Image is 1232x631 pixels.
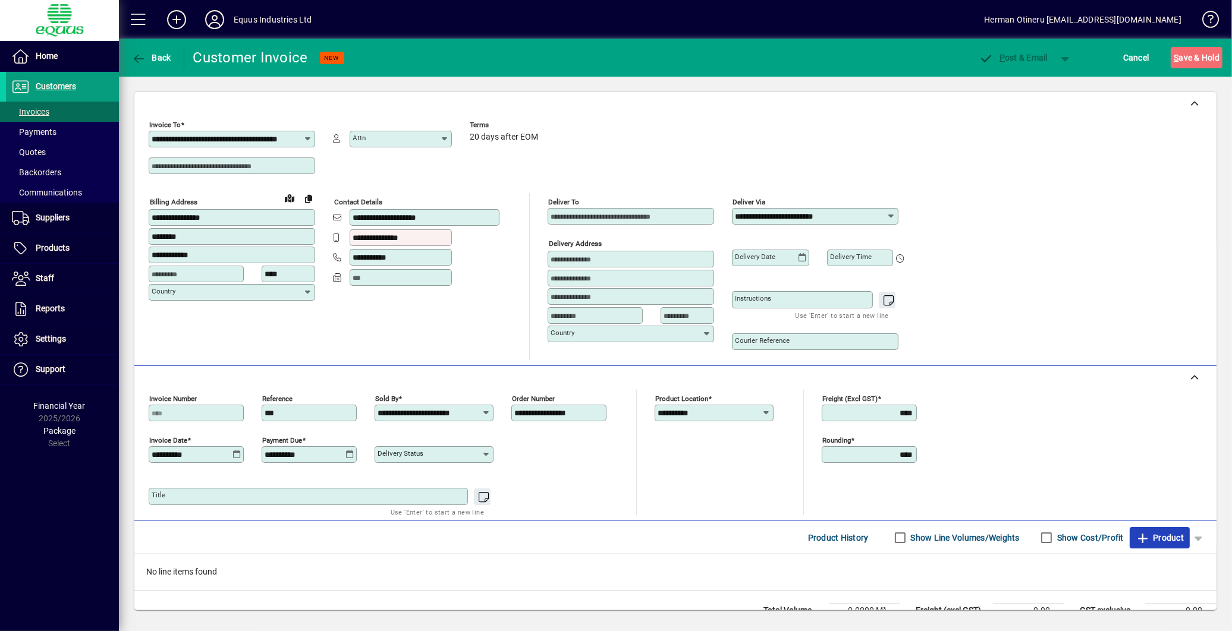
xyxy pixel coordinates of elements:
div: Herman Otineru [EMAIL_ADDRESS][DOMAIN_NAME] [984,10,1181,29]
span: ave & Hold [1174,48,1220,67]
span: Product [1136,528,1184,547]
span: Back [131,53,171,62]
span: Financial Year [34,401,86,411]
a: Settings [6,324,119,354]
button: Post & Email [973,47,1054,68]
span: Cancel [1123,48,1149,67]
span: 20 days after EOM [470,132,538,142]
span: Communications [12,188,82,197]
span: Products [36,243,70,253]
button: Cancel [1120,47,1152,68]
mat-label: Deliver via [733,198,765,206]
mat-label: Sold by [375,395,398,403]
a: Products [6,234,119,263]
span: Terms [470,121,541,129]
td: 0.00 [993,604,1064,618]
mat-label: Product location [655,395,708,403]
mat-label: Rounding [822,436,851,444]
mat-label: Delivery time [830,253,872,261]
mat-label: Country [152,287,175,295]
mat-label: Instructions [735,294,771,302]
span: Staff [36,273,54,283]
mat-label: Title [152,491,165,499]
app-page-header-button: Back [119,47,184,68]
span: Customers [36,81,76,91]
mat-label: Delivery date [735,253,775,261]
span: Payments [12,127,56,137]
a: Communications [6,182,119,203]
button: Save & Hold [1171,47,1222,68]
mat-label: Payment due [262,436,302,444]
a: Invoices [6,102,119,122]
button: Product [1130,527,1190,548]
td: GST exclusive [1074,604,1145,618]
mat-label: Invoice number [149,395,197,403]
span: ost & Email [979,53,1048,62]
mat-label: Delivery status [378,449,423,458]
span: Product History [808,528,869,547]
button: Add [158,9,196,30]
mat-label: Order number [512,395,555,403]
a: Knowledge Base [1193,2,1217,41]
mat-label: Invoice To [149,121,181,129]
button: Copy to Delivery address [299,189,318,208]
button: Product History [803,527,873,548]
td: Freight (excl GST) [910,604,993,618]
span: Backorders [12,168,61,177]
span: P [1000,53,1005,62]
span: Settings [36,334,66,343]
div: Equus Industries Ltd [234,10,312,29]
mat-label: Invoice date [149,436,187,444]
mat-label: Courier Reference [735,336,790,345]
a: Payments [6,122,119,142]
label: Show Line Volumes/Weights [909,532,1020,544]
button: Back [128,47,174,68]
mat-label: Reference [262,395,293,403]
mat-hint: Use 'Enter' to start a new line [391,505,484,519]
span: NEW [325,54,340,62]
span: Suppliers [36,213,70,222]
mat-label: Country [551,329,574,337]
label: Show Cost/Profit [1055,532,1124,544]
span: Home [36,51,58,61]
mat-label: Freight (excl GST) [822,395,878,403]
span: Quotes [12,147,46,157]
span: S [1174,53,1178,62]
a: Quotes [6,142,119,162]
span: Package [43,426,76,436]
a: Support [6,355,119,384]
div: Customer Invoice [193,48,308,67]
td: 0.00 [1145,604,1217,618]
mat-label: Attn [353,134,366,142]
a: Suppliers [6,203,119,233]
td: 0.0000 M³ [829,604,900,618]
a: Staff [6,264,119,294]
mat-label: Deliver To [548,198,579,206]
button: Profile [196,9,234,30]
a: View on map [280,188,299,207]
td: Total Volume [758,604,829,618]
span: Reports [36,304,65,313]
div: No line items found [134,554,1217,590]
mat-hint: Use 'Enter' to start a new line [796,308,889,322]
span: Invoices [12,107,49,116]
a: Backorders [6,162,119,182]
span: Support [36,364,65,374]
a: Reports [6,294,119,324]
a: Home [6,42,119,71]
